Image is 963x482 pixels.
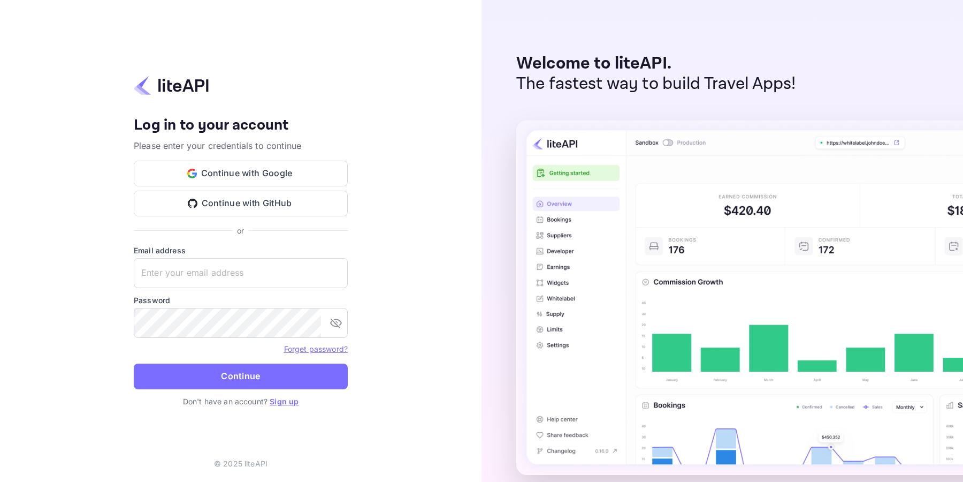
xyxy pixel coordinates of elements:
[284,343,348,354] a: Forget password?
[134,364,348,389] button: Continue
[134,191,348,216] button: Continue with GitHub
[325,312,347,334] button: toggle password visibility
[134,396,348,407] p: Don't have an account?
[134,116,348,135] h4: Log in to your account
[134,139,348,152] p: Please enter your credentials to continue
[134,245,348,256] label: Email address
[270,397,299,406] a: Sign up
[134,258,348,288] input: Enter your email address
[134,75,209,96] img: liteapi
[516,74,796,94] p: The fastest way to build Travel Apps!
[134,295,348,306] label: Password
[284,344,348,353] a: Forget password?
[214,458,267,469] p: © 2025 liteAPI
[516,54,796,74] p: Welcome to liteAPI.
[134,161,348,186] button: Continue with Google
[237,225,244,236] p: or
